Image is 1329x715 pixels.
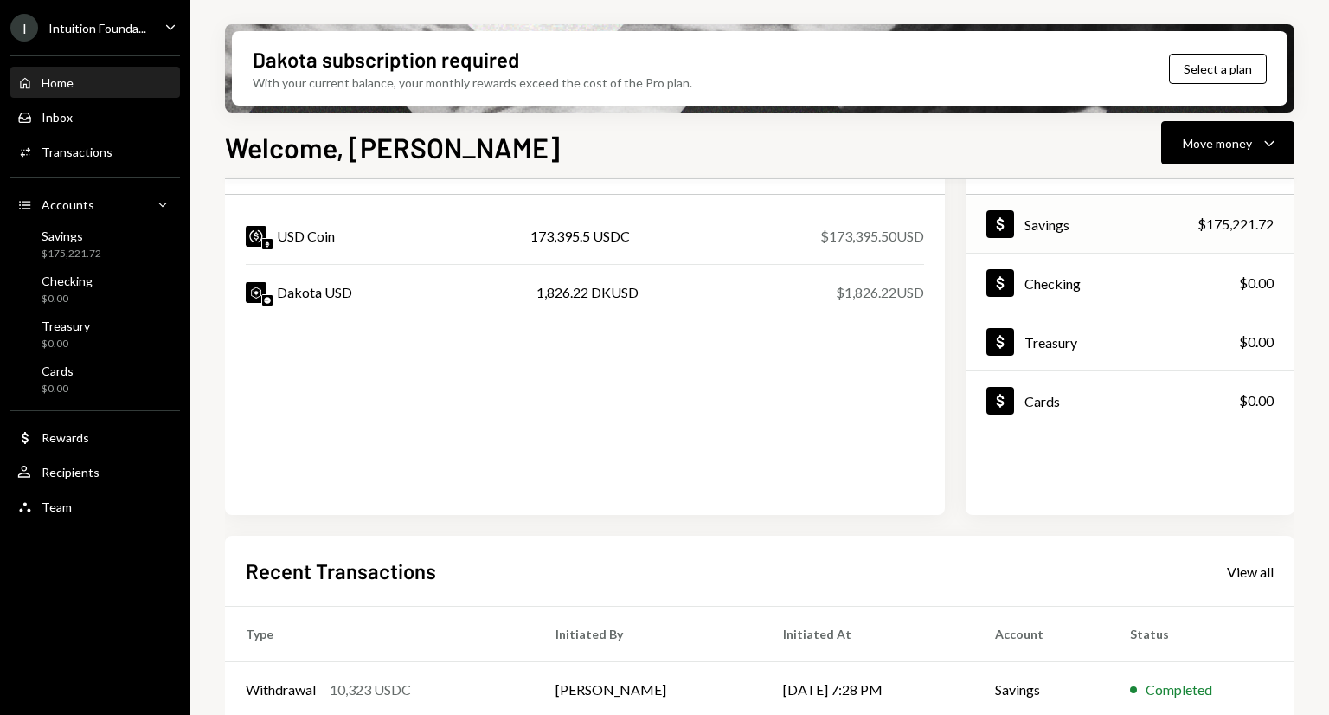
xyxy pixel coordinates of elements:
a: Checking$0.00 [10,268,180,310]
div: With your current balance, your monthly rewards exceed the cost of the Pro plan. [253,74,692,92]
div: $175,221.72 [1197,214,1274,235]
div: Home [42,75,74,90]
th: Initiated By [535,607,762,662]
div: $0.00 [1239,390,1274,411]
div: Checking [1024,275,1081,292]
a: Savings$175,221.72 [10,223,180,265]
img: DKUSD [246,282,266,303]
th: Status [1109,607,1294,662]
h1: Welcome, [PERSON_NAME] [225,130,560,164]
div: I [10,14,38,42]
a: Cards$0.00 [10,358,180,400]
div: Dakota subscription required [253,45,519,74]
div: Withdrawal [246,680,316,700]
a: Accounts [10,189,180,220]
a: Checking$0.00 [966,254,1294,312]
a: Rewards [10,422,180,453]
a: View all [1227,562,1274,581]
div: Checking [42,274,93,288]
img: base-mainnet [262,295,273,306]
div: 173,395.5 USDC [530,226,630,247]
div: 1,826.22 DKUSD [536,282,639,303]
div: USD Coin [277,226,335,247]
div: View all [1227,564,1274,581]
a: Recipients [10,456,180,487]
div: $0.00 [42,337,90,351]
div: Completed [1146,680,1212,700]
div: 10,323 USDC [330,680,411,700]
div: Savings [42,229,101,243]
th: Initiated At [762,607,974,662]
a: Cards$0.00 [966,371,1294,429]
div: Move money [1183,134,1252,152]
div: Treasury [42,319,90,333]
th: Type [225,607,535,662]
div: $175,221.72 [42,247,101,261]
div: Cards [42,364,74,378]
div: Team [42,499,72,514]
div: $1,826.22 USD [836,282,924,303]
div: $0.00 [1239,273,1274,293]
img: ethereum-mainnet [262,239,273,249]
div: Savings [1024,216,1069,233]
div: Accounts [42,197,94,212]
button: Move money [1161,121,1294,164]
a: Transactions [10,136,180,167]
button: Select a plan [1169,54,1267,84]
a: Treasury$0.00 [966,312,1294,370]
a: Inbox [10,101,180,132]
a: Home [10,67,180,98]
img: USDC [246,226,266,247]
a: Savings$175,221.72 [966,195,1294,253]
a: Team [10,491,180,522]
div: Cards [1024,393,1060,409]
div: $0.00 [1239,332,1274,352]
div: $0.00 [42,382,74,396]
div: $0.00 [42,292,93,306]
div: Intuition Founda... [48,21,146,35]
div: Recipients [42,465,100,480]
div: Rewards [42,430,89,445]
div: Treasury [1024,334,1077,351]
div: Inbox [42,110,73,125]
h2: Recent Transactions [246,557,436,585]
div: Dakota USD [277,282,352,303]
div: Transactions [42,145,112,159]
div: $173,395.50 USD [820,226,924,247]
a: Treasury$0.00 [10,313,180,355]
th: Account [974,607,1109,662]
